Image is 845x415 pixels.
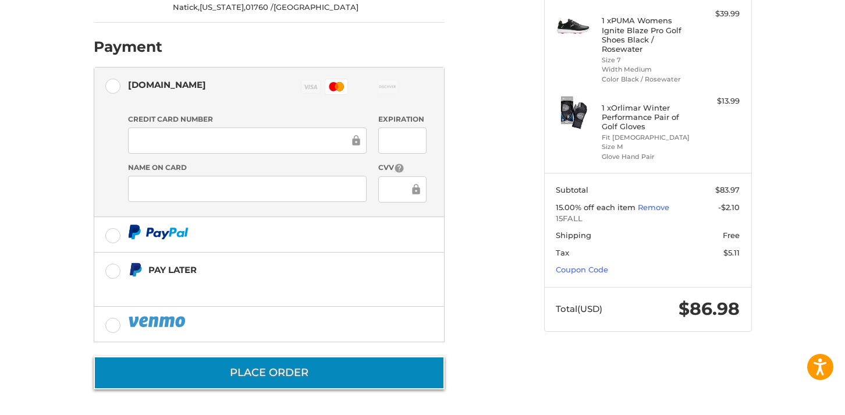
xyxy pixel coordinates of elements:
[556,185,588,194] span: Subtotal
[602,16,691,54] h4: 1 x PUMA Womens Ignite Blaze Pro Golf Shoes Black / Rosewater
[723,230,740,240] span: Free
[200,2,246,12] span: [US_STATE],
[602,103,691,132] h4: 1 x Orlimar Winter Performance Pair of Golf Gloves
[128,314,187,329] img: PayPal icon
[715,185,740,194] span: $83.97
[694,8,740,20] div: $39.99
[128,282,371,292] iframe: PayPal Message 2
[148,260,371,279] div: Pay Later
[128,225,189,239] img: PayPal icon
[679,298,740,320] span: $86.98
[638,203,669,212] a: Remove
[602,142,691,152] li: Size M
[602,55,691,65] li: Size 7
[556,303,602,314] span: Total (USD)
[173,2,200,12] span: Natick,
[274,2,358,12] span: [GEOGRAPHIC_DATA]
[94,356,445,389] button: Place Order
[246,2,274,12] span: 01760 /
[723,248,740,257] span: $5.11
[128,114,367,125] label: Credit Card Number
[556,230,591,240] span: Shipping
[378,162,427,173] label: CVV
[602,152,691,162] li: Glove Hand Pair
[602,75,691,84] li: Color Black / Rosewater
[694,95,740,107] div: $13.99
[94,38,162,56] h2: Payment
[128,75,206,94] div: [DOMAIN_NAME]
[556,213,740,225] span: 15FALL
[556,203,638,212] span: 15.00% off each item
[556,248,569,257] span: Tax
[378,114,427,125] label: Expiration
[128,162,367,173] label: Name on Card
[602,65,691,75] li: Width Medium
[602,133,691,143] li: Fit [DEMOGRAPHIC_DATA]
[718,203,740,212] span: -$2.10
[128,263,143,277] img: Pay Later icon
[556,265,608,274] a: Coupon Code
